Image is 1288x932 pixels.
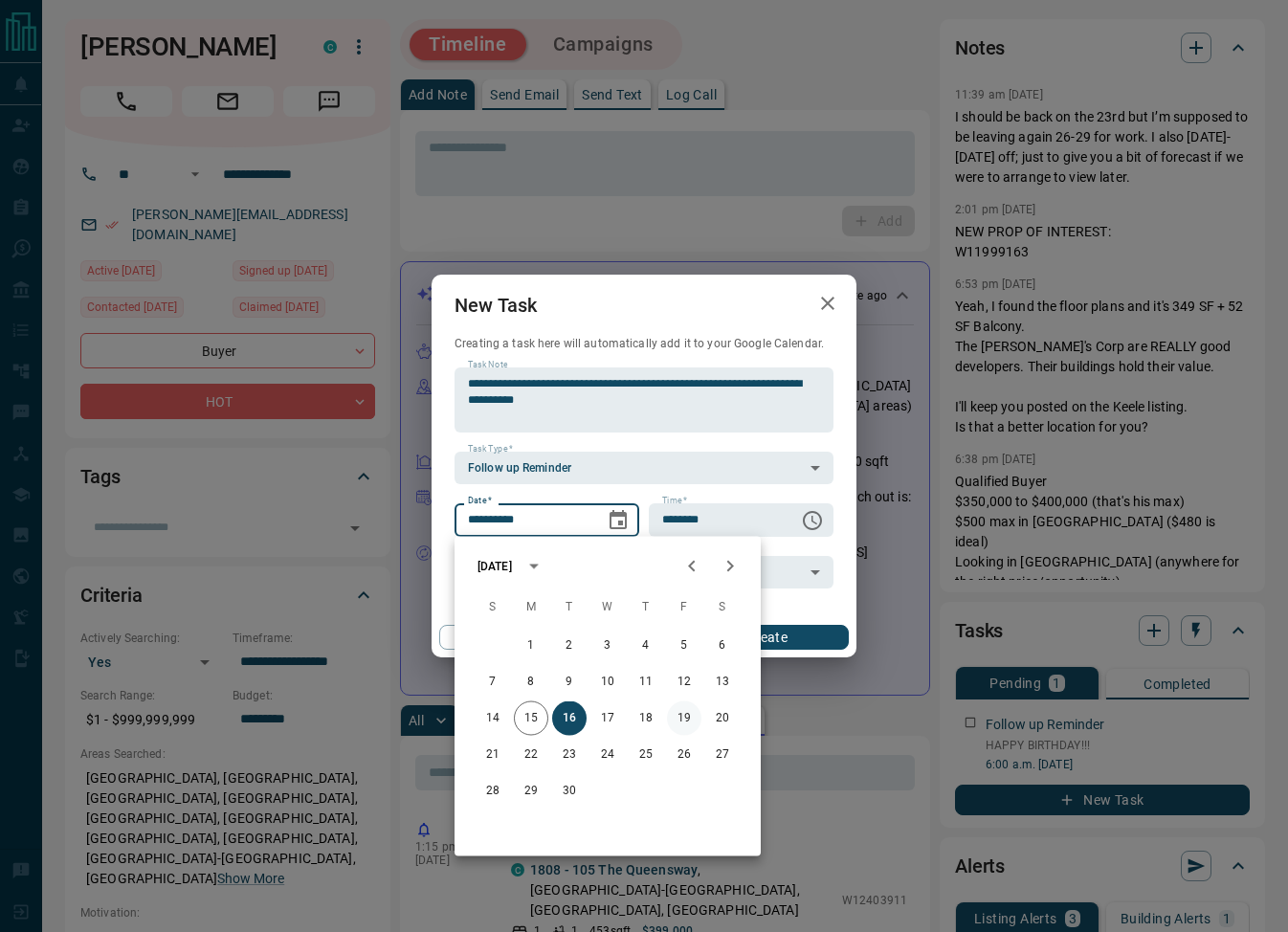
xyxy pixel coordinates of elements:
button: 6 [705,629,740,663]
label: Time [662,495,687,507]
button: 19 [667,701,701,736]
div: Follow up Reminder [455,452,833,484]
button: 5 [667,629,701,663]
button: 15 [514,701,548,736]
button: 24 [590,738,625,772]
button: 23 [552,738,587,772]
button: Previous month [673,547,711,586]
button: 8 [514,665,548,699]
button: 9 [552,665,587,699]
span: Tuesday [552,588,587,627]
button: 25 [629,738,663,772]
button: 1 [514,629,548,663]
button: Choose date, selected date is Sep 16, 2025 [599,501,637,540]
span: Sunday [476,588,510,627]
button: 18 [629,701,663,736]
button: 27 [705,738,740,772]
button: 14 [476,701,510,736]
button: 7 [476,665,510,699]
button: 30 [552,774,587,809]
button: Create [685,625,849,650]
button: Cancel [439,625,603,650]
button: 4 [629,629,663,663]
button: 21 [476,738,510,772]
button: 20 [705,701,740,736]
label: Date [468,495,492,507]
button: Next month [711,547,749,586]
button: 12 [667,665,701,699]
button: 11 [629,665,663,699]
span: Thursday [629,588,663,627]
span: Monday [514,588,548,627]
button: 16 [552,701,587,736]
span: Friday [667,588,701,627]
button: calendar view is open, switch to year view [518,550,550,583]
div: [DATE] [477,558,512,575]
button: 10 [590,665,625,699]
span: Saturday [705,588,740,627]
label: Task Note [468,359,507,371]
button: 3 [590,629,625,663]
button: 28 [476,774,510,809]
button: 26 [667,738,701,772]
span: Wednesday [590,588,625,627]
h2: New Task [432,275,560,336]
button: 22 [514,738,548,772]
button: 13 [705,665,740,699]
button: Choose time, selected time is 6:00 AM [793,501,832,540]
label: Task Type [468,443,513,455]
button: 2 [552,629,587,663]
button: 29 [514,774,548,809]
button: 17 [590,701,625,736]
p: Creating a task here will automatically add it to your Google Calendar. [455,336,833,352]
